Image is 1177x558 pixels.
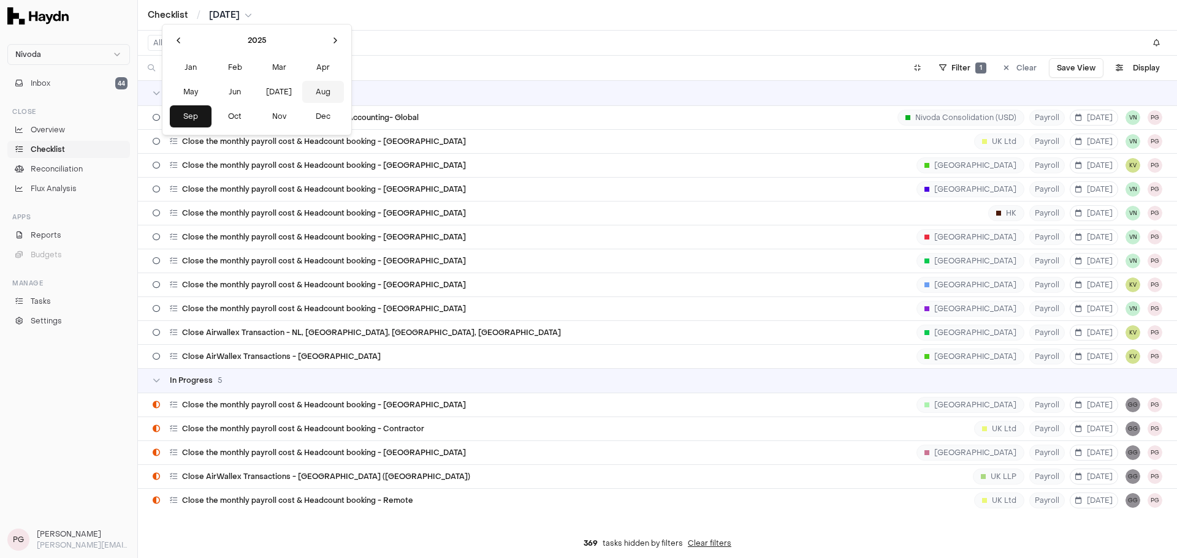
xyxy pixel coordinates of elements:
button: Feb [214,56,256,78]
button: Aug [302,81,344,103]
button: [DATE] [258,81,300,103]
span: 2025 [248,35,267,46]
button: Nov [258,105,300,127]
button: Oct [214,105,256,127]
button: Apr [302,56,344,78]
button: Sep [170,105,211,127]
button: Mar [258,56,300,78]
button: Dec [302,105,344,127]
button: May [170,81,211,103]
button: Jun [214,81,256,103]
button: Jan [170,56,211,78]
